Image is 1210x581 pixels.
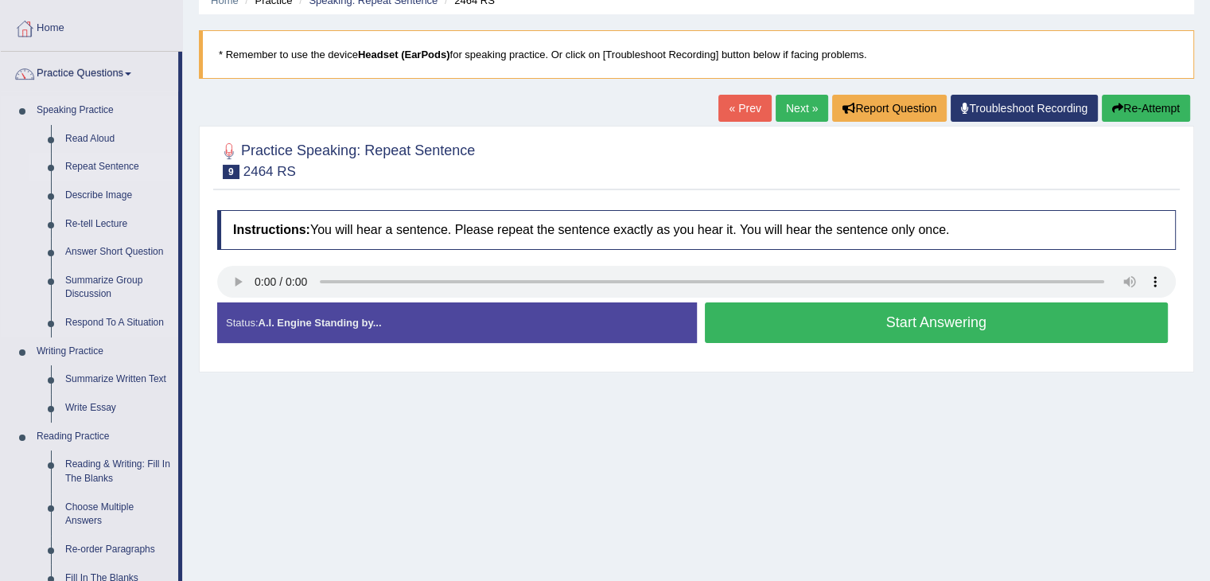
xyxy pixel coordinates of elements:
[832,95,947,122] button: Report Question
[951,95,1098,122] a: Troubleshoot Recording
[58,394,178,423] a: Write Essay
[1,6,182,46] a: Home
[58,238,178,267] a: Answer Short Question
[1102,95,1190,122] button: Re-Attempt
[223,165,239,179] span: 9
[58,365,178,394] a: Summarize Written Text
[217,139,475,179] h2: Practice Speaking: Repeat Sentence
[1,52,178,92] a: Practice Questions
[233,223,310,236] b: Instructions:
[58,125,178,154] a: Read Aloud
[705,302,1169,343] button: Start Answering
[58,210,178,239] a: Re-tell Lecture
[258,317,381,329] strong: A.I. Engine Standing by...
[58,309,178,337] a: Respond To A Situation
[199,30,1194,79] blockquote: * Remember to use the device for speaking practice. Or click on [Troubleshoot Recording] button b...
[58,450,178,493] a: Reading & Writing: Fill In The Blanks
[58,267,178,309] a: Summarize Group Discussion
[58,153,178,181] a: Repeat Sentence
[58,181,178,210] a: Describe Image
[217,302,697,343] div: Status:
[358,49,450,60] b: Headset (EarPods)
[58,493,178,536] a: Choose Multiple Answers
[718,95,771,122] a: « Prev
[29,423,178,451] a: Reading Practice
[243,164,296,179] small: 2464 RS
[29,337,178,366] a: Writing Practice
[217,210,1176,250] h4: You will hear a sentence. Please repeat the sentence exactly as you hear it. You will hear the se...
[29,96,178,125] a: Speaking Practice
[58,536,178,564] a: Re-order Paragraphs
[776,95,828,122] a: Next »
